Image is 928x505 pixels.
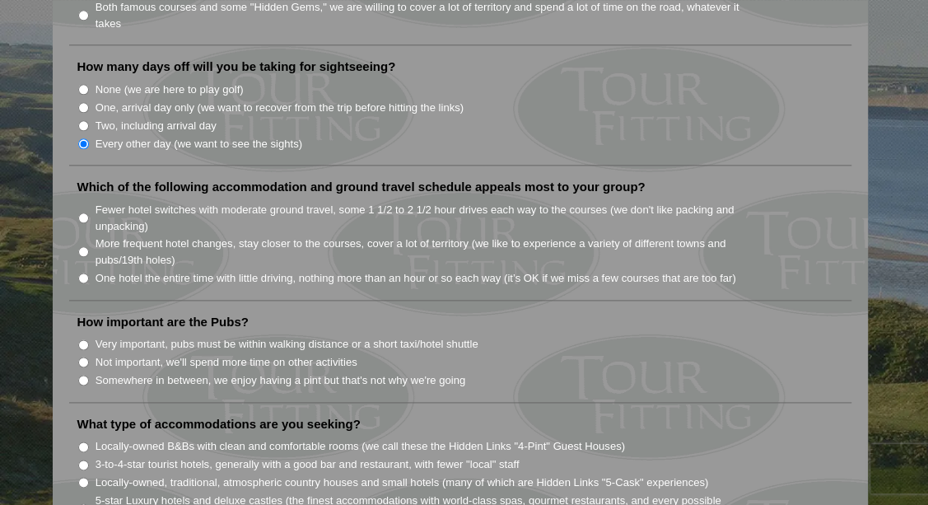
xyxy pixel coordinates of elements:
label: How many days off will you be taking for sightseeing? [77,58,396,75]
label: Locally-owned, traditional, atmospheric country houses and small hotels (many of which are Hidden... [96,475,709,491]
label: Fewer hotel switches with moderate ground travel, some 1 1/2 to 2 1/2 hour drives each way to the... [96,202,758,234]
label: How important are the Pubs? [77,314,249,330]
label: 3-to-4-star tourist hotels, generally with a good bar and restaurant, with fewer "local" staff [96,456,520,473]
label: Every other day (we want to see the sights) [96,136,302,152]
label: Two, including arrival day [96,118,217,134]
label: More frequent hotel changes, stay closer to the courses, cover a lot of territory (we like to exp... [96,236,758,268]
label: None (we are here to play golf) [96,82,244,98]
label: Somewhere in between, we enjoy having a pint but that's not why we're going [96,372,466,389]
label: Locally-owned B&Bs with clean and comfortable rooms (we call these the Hidden Links "4-Pint" Gues... [96,438,625,455]
label: One hotel the entire time with little driving, nothing more than an hour or so each way (it’s OK ... [96,270,736,287]
label: Very important, pubs must be within walking distance or a short taxi/hotel shuttle [96,336,478,353]
label: Not important, we'll spend more time on other activities [96,354,357,371]
label: Which of the following accommodation and ground travel schedule appeals most to your group? [77,179,646,195]
label: One, arrival day only (we want to recover from the trip before hitting the links) [96,100,464,116]
label: What type of accommodations are you seeking? [77,416,361,433]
